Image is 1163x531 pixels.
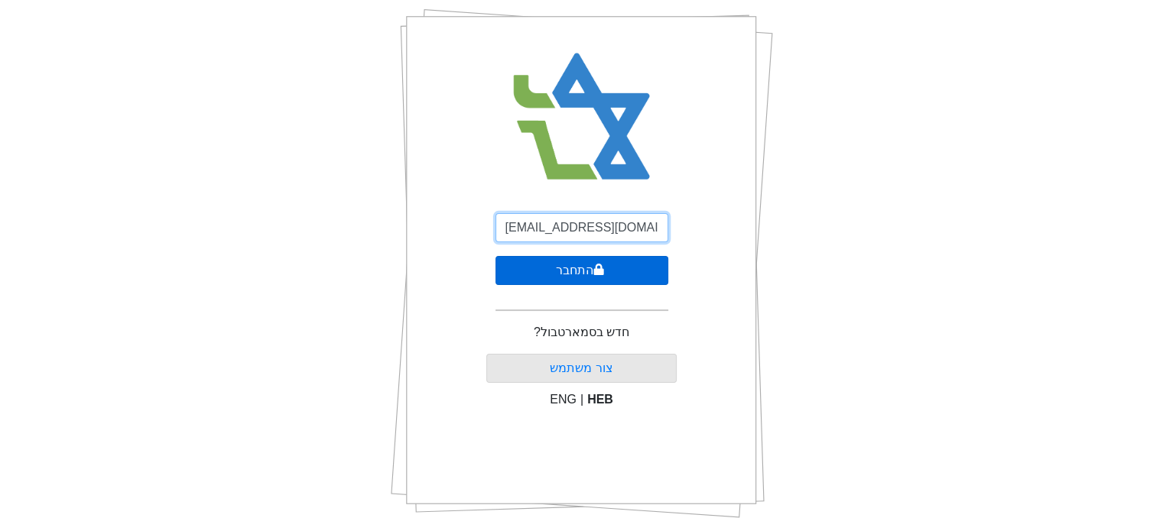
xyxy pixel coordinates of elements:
span: HEB [587,393,613,406]
span: | [580,393,583,406]
img: Smart Bull [499,33,664,201]
button: צור משתמש [486,354,677,383]
p: חדש בסמארטבול? [534,323,629,342]
span: ENG [550,393,577,406]
input: אימייל [495,213,668,242]
button: התחבר [495,256,668,285]
a: צור משתמש [550,361,612,374]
